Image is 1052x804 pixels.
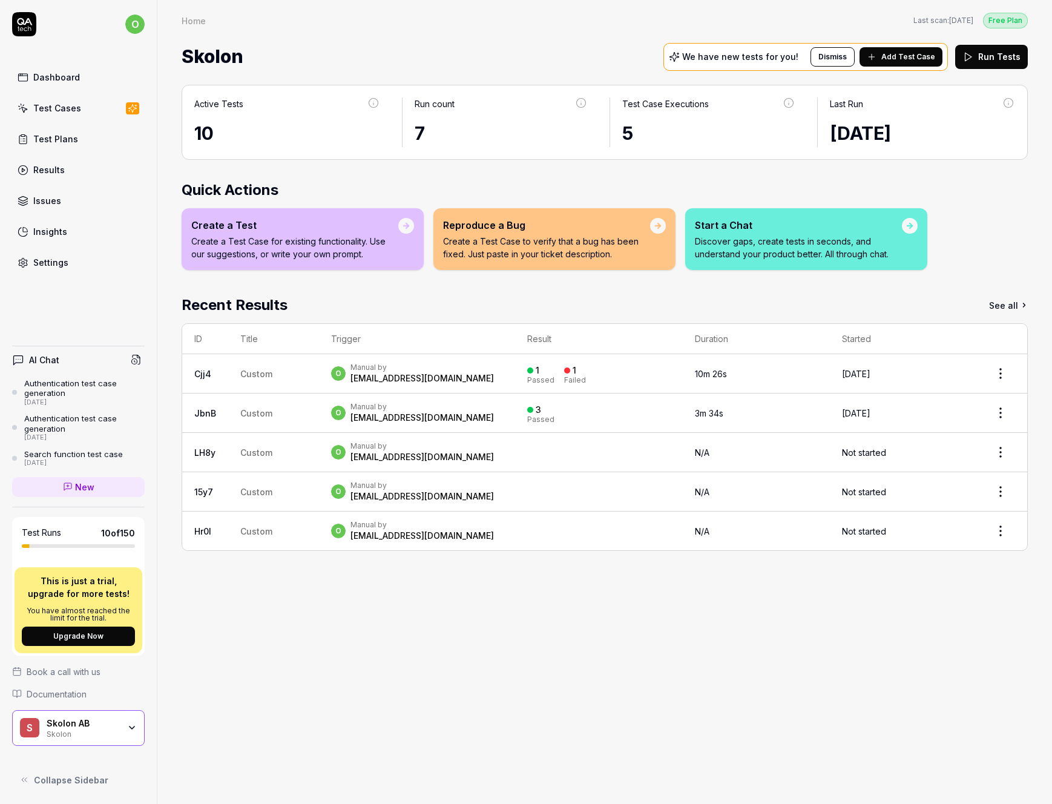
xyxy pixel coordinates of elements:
[240,369,272,379] span: Custom
[830,512,974,550] td: Not started
[350,402,494,412] div: Manual by
[350,441,494,451] div: Manual by
[29,354,59,366] h4: AI Chat
[12,688,145,700] a: Documentation
[240,447,272,458] span: Custom
[331,445,346,460] span: o
[182,179,1028,201] h2: Quick Actions
[194,120,380,147] div: 10
[443,218,650,232] div: Reproduce a Bug
[527,416,554,423] div: Passed
[695,235,902,260] p: Discover gaps, create tests in seconds, and understand your product better. All through chat.
[331,484,346,499] span: o
[695,526,709,536] span: N/A
[191,235,398,260] p: Create a Test Case for existing functionality. Use our suggestions, or write your own prompt.
[194,487,213,497] a: 15y7
[989,294,1028,316] a: See all
[12,414,145,441] a: Authentication test case generation[DATE]
[830,97,863,110] div: Last Run
[949,16,973,25] time: [DATE]
[842,408,870,418] time: [DATE]
[573,365,576,376] div: 1
[622,97,709,110] div: Test Case Executions
[33,225,67,238] div: Insights
[33,102,81,114] div: Test Cases
[12,158,145,182] a: Results
[683,324,830,354] th: Duration
[913,15,973,26] span: Last scan:
[33,194,61,207] div: Issues
[33,71,80,84] div: Dashboard
[350,372,494,384] div: [EMAIL_ADDRESS][DOMAIN_NAME]
[331,366,346,381] span: o
[350,520,494,530] div: Manual by
[22,627,135,646] button: Upgrade Now
[182,294,288,316] h2: Recent Results
[47,718,119,729] div: Skolon AB
[331,524,346,538] span: o
[33,163,65,176] div: Results
[860,47,942,67] button: Add Test Case
[27,688,87,700] span: Documentation
[33,256,68,269] div: Settings
[842,369,870,379] time: [DATE]
[12,96,145,120] a: Test Cases
[125,15,145,34] span: o
[33,133,78,145] div: Test Plans
[24,414,145,433] div: Authentication test case generation
[331,406,346,420] span: o
[228,324,319,354] th: Title
[881,51,935,62] span: Add Test Case
[24,433,145,442] div: [DATE]
[695,447,709,458] span: N/A
[695,487,709,497] span: N/A
[810,47,855,67] button: Dismiss
[12,127,145,151] a: Test Plans
[830,324,974,354] th: Started
[240,526,272,536] span: Custom
[194,369,211,379] a: Cjj4
[695,218,902,232] div: Start a Chat
[27,665,100,678] span: Book a call with us
[24,449,123,459] div: Search function test case
[350,412,494,424] div: [EMAIL_ADDRESS][DOMAIN_NAME]
[12,665,145,678] a: Book a call with us
[350,363,494,372] div: Manual by
[22,575,135,600] p: This is just a trial, upgrade for more tests!
[350,481,494,490] div: Manual by
[24,459,123,467] div: [DATE]
[443,235,650,260] p: Create a Test Case to verify that a bug has been fixed. Just paste in your ticket description.
[182,41,243,73] span: Skolon
[527,377,554,384] div: Passed
[75,481,94,493] span: New
[830,433,974,472] td: Not started
[983,12,1028,28] button: Free Plan
[536,404,541,415] div: 3
[194,526,211,536] a: Hr0l
[913,15,973,26] button: Last scan:[DATE]
[415,97,455,110] div: Run count
[22,607,135,622] p: You have almost reached the limit for the trial.
[12,378,145,406] a: Authentication test case generation[DATE]
[319,324,515,354] th: Trigger
[12,768,145,792] button: Collapse Sidebar
[536,365,539,376] div: 1
[22,527,61,538] h5: Test Runs
[191,218,398,232] div: Create a Test
[240,487,272,497] span: Custom
[101,527,135,539] span: 10 of 150
[695,408,723,418] time: 3m 34s
[34,774,108,786] span: Collapse Sidebar
[12,449,145,467] a: Search function test case[DATE]
[350,530,494,542] div: [EMAIL_ADDRESS][DOMAIN_NAME]
[12,251,145,274] a: Settings
[564,377,586,384] div: Failed
[12,710,145,746] button: SSkolon ABSkolon
[682,53,798,61] p: We have new tests for you!
[830,122,891,144] time: [DATE]
[415,120,588,147] div: 7
[47,728,119,738] div: Skolon
[240,408,272,418] span: Custom
[20,718,39,737] span: S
